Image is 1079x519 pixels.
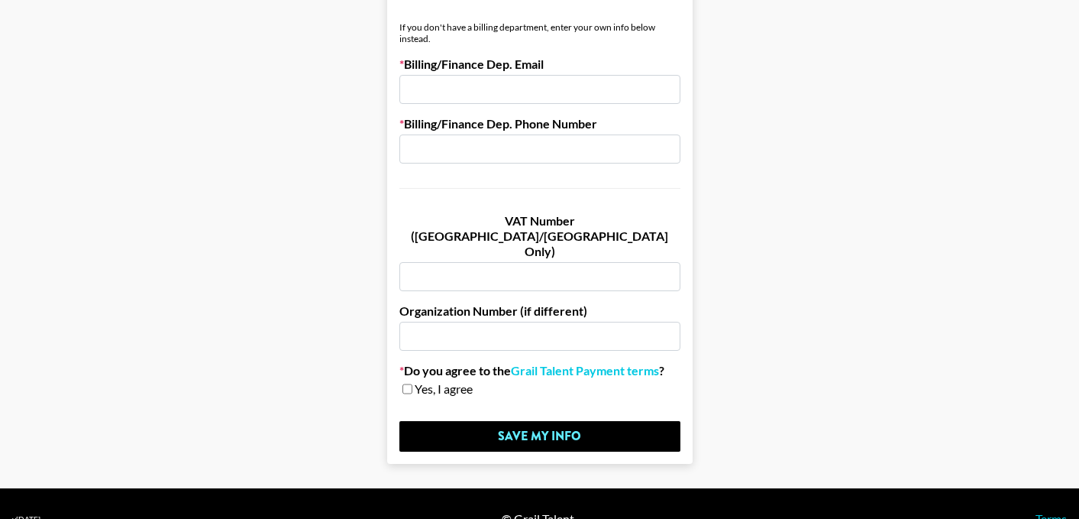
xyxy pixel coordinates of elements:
[399,21,680,44] div: If you don't have a billing department, enter your own info below instead.
[399,421,680,452] input: Save My Info
[399,213,680,259] label: VAT Number ([GEOGRAPHIC_DATA]/[GEOGRAPHIC_DATA] Only)
[415,381,473,397] span: Yes, I agree
[399,116,680,131] label: Billing/Finance Dep. Phone Number
[511,363,659,378] a: Grail Talent Payment terms
[399,57,680,72] label: Billing/Finance Dep. Email
[399,303,680,319] label: Organization Number (if different)
[399,363,680,378] label: Do you agree to the ?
